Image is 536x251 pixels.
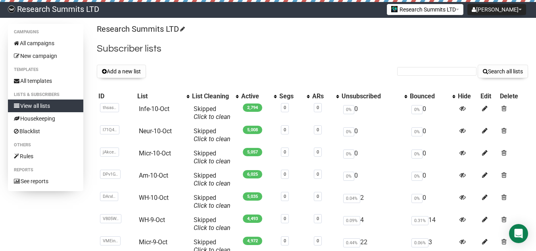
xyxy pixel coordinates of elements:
[139,216,165,224] a: WH-9-Oct
[284,127,286,132] a: 0
[408,191,456,213] td: 0
[194,105,231,121] span: Skipped
[343,216,360,225] span: 0.09%
[343,194,360,203] span: 0.04%
[340,124,408,146] td: 0
[100,103,119,112] span: thsas..
[194,224,231,232] a: Click to clean
[137,92,183,100] div: List
[97,24,184,34] a: Research Summits LTD
[408,102,456,124] td: 0
[97,65,146,78] button: Add a new list
[97,91,136,102] th: ID: No sort applied, sorting is disabled
[458,92,477,100] div: Hide
[311,91,340,102] th: ARs: No sort applied, activate to apply an ascending sort
[408,169,456,191] td: 0
[100,192,118,201] span: DArxl..
[136,91,190,102] th: List: No sort applied, activate to apply an ascending sort
[194,180,231,187] a: Click to clean
[467,4,526,15] button: [PERSON_NAME]
[317,216,319,221] a: 0
[408,213,456,235] td: 14
[97,42,528,56] h2: Subscriber lists
[194,149,231,165] span: Skipped
[100,236,121,245] span: VMEin..
[139,127,172,135] a: Neur-10-Oct
[8,65,83,75] li: Templates
[340,169,408,191] td: 0
[317,194,319,199] a: 0
[8,150,83,163] a: Rules
[411,172,423,181] span: 0%
[8,37,83,50] a: All campaigns
[194,157,231,165] a: Click to clean
[284,172,286,177] a: 0
[139,238,167,246] a: Micr-9-Oct
[343,172,354,181] span: 0%
[8,100,83,112] a: View all lists
[278,91,311,102] th: Segs: No sort applied, activate to apply an ascending sort
[284,105,286,110] a: 0
[480,92,497,100] div: Edit
[317,172,319,177] a: 0
[340,213,408,235] td: 4
[410,92,448,100] div: Bounced
[139,105,169,113] a: Infe-10-Oct
[343,127,354,136] span: 0%
[194,113,231,121] a: Click to clean
[243,103,262,112] span: 2,794
[279,92,303,100] div: Segs
[243,126,262,134] span: 5,008
[317,127,319,132] a: 0
[192,92,232,100] div: List Cleaning
[500,92,526,100] div: Delete
[456,91,479,102] th: Hide: No sort applied, sorting is disabled
[139,194,169,201] a: WH-10-Oct
[8,6,15,13] img: bccbfd5974049ef095ce3c15df0eef5a
[343,238,360,247] span: 0.44%
[8,90,83,100] li: Lists & subscribers
[411,238,428,247] span: 0.06%
[243,170,262,178] span: 6,025
[340,91,408,102] th: Unsubscribed: No sort applied, activate to apply an ascending sort
[284,194,286,199] a: 0
[139,172,168,179] a: Am-10-Oct
[478,65,528,78] button: Search all lists
[509,224,528,243] div: Open Intercom Messenger
[139,149,171,157] a: Micr-10-Oct
[190,91,240,102] th: List Cleaning: No sort applied, activate to apply an ascending sort
[8,75,83,87] a: All templates
[312,92,332,100] div: ARs
[387,4,463,15] button: Research Summits LTD
[317,149,319,155] a: 0
[8,50,83,62] a: New campaign
[411,105,423,114] span: 0%
[391,6,398,12] img: 2.jpg
[411,194,423,203] span: 0%
[8,125,83,138] a: Blacklist
[100,170,121,179] span: DPv1G..
[8,112,83,125] a: Housekeeping
[194,127,231,143] span: Skipped
[194,194,231,209] span: Skipped
[498,91,528,102] th: Delete: No sort applied, sorting is disabled
[479,91,498,102] th: Edit: No sort applied, sorting is disabled
[342,92,400,100] div: Unsubscribed
[100,125,119,134] span: l71Q4..
[8,165,83,175] li: Reports
[240,91,278,102] th: Active: No sort applied, activate to apply an ascending sort
[100,214,121,223] span: V805W..
[243,237,262,245] span: 4,972
[408,124,456,146] td: 0
[8,140,83,150] li: Others
[317,238,319,243] a: 0
[284,238,286,243] a: 0
[284,216,286,221] a: 0
[243,192,262,201] span: 5,035
[243,148,262,156] span: 5,057
[194,202,231,209] a: Click to clean
[284,149,286,155] a: 0
[340,146,408,169] td: 0
[194,135,231,143] a: Click to clean
[194,216,231,232] span: Skipped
